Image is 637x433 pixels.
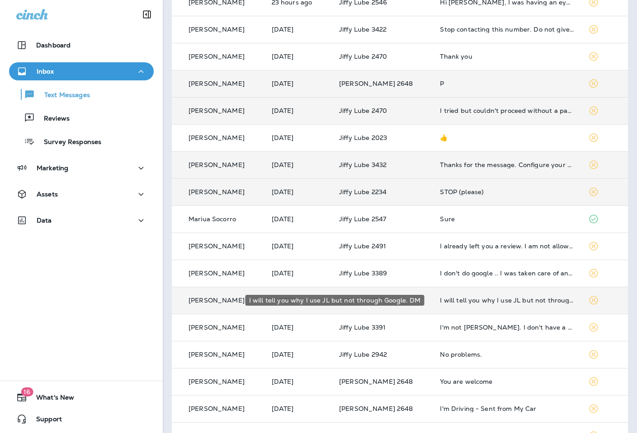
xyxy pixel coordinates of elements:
[440,134,574,141] div: 👍
[339,405,413,413] span: [PERSON_NAME] 2648
[440,378,574,385] div: You are welcome
[440,107,574,114] div: I tried but couldn't proceed without a password on my email, so I'll pass, although it was an awe...
[339,323,386,331] span: Jiffy Lube 3391
[189,134,245,141] p: [PERSON_NAME]
[189,107,245,114] p: [PERSON_NAME]
[9,185,154,203] button: Assets
[440,242,574,250] div: I already left you a review. I am not allowed to give more than one review.
[272,324,325,331] p: Oct 3, 2025 07:17 PM
[189,351,245,358] p: [PERSON_NAME]
[440,161,574,168] div: Thanks for the message. Configure your number's SMS URL to change this message.Reply HELP for hel...
[339,161,387,169] span: Jiffy Lube 3432
[189,242,245,250] p: [PERSON_NAME]
[272,242,325,250] p: Oct 6, 2025 09:19 AM
[37,164,68,172] p: Marketing
[339,377,413,386] span: [PERSON_NAME] 2648
[27,415,62,426] span: Support
[440,215,574,223] div: Sure
[339,215,386,223] span: Jiffy Lube 2547
[21,387,33,396] span: 16
[440,80,574,87] div: P
[272,270,325,277] p: Oct 4, 2025 03:16 PM
[27,394,74,405] span: What's New
[189,26,245,33] p: [PERSON_NAME]
[440,26,574,33] div: Stop contacting this number. Do not give this number to anyone or Any contact from you, or any ag...
[9,132,154,151] button: Survey Responses
[9,62,154,80] button: Inbox
[272,53,325,60] p: Oct 8, 2025 09:14 AM
[440,351,574,358] div: No problems.
[440,405,574,412] div: I'm Driving - Sent from My Car
[9,108,154,127] button: Reviews
[440,188,574,196] div: STOP (please)
[272,80,325,87] p: Oct 7, 2025 11:45 AM
[9,388,154,406] button: 16What's New
[189,405,245,412] p: [PERSON_NAME]
[272,215,325,223] p: Oct 6, 2025 09:19 AM
[272,107,325,114] p: Oct 6, 2025 02:45 PM
[339,52,387,61] span: Jiffy Lube 2470
[9,159,154,177] button: Marketing
[189,80,245,87] p: [PERSON_NAME]
[37,217,52,224] p: Data
[9,410,154,428] button: Support
[189,215,236,223] p: Mariua Socorro
[339,25,387,33] span: Jiffy Lube 3422
[339,269,387,277] span: Jiffy Lube 3389
[189,53,245,60] p: [PERSON_NAME]
[272,405,325,412] p: Oct 3, 2025 04:43 PM
[272,188,325,196] p: Oct 6, 2025 09:28 AM
[189,188,245,196] p: [PERSON_NAME]
[272,161,325,168] p: Oct 6, 2025 09:49 AM
[339,79,413,88] span: [PERSON_NAME] 2648
[37,191,58,198] p: Assets
[134,5,160,23] button: Collapse Sidebar
[272,378,325,385] p: Oct 3, 2025 06:01 PM
[440,270,574,277] div: I don't do google .. I was taken care of and everything was explained ...The only thing I didn't ...
[36,42,71,49] p: Dashboard
[37,68,54,75] p: Inbox
[440,53,574,60] div: Thank you
[339,242,386,250] span: Jiffy Lube 2491
[35,91,90,100] p: Text Messages
[9,36,154,54] button: Dashboard
[339,188,387,196] span: Jiffy Lube 2234
[440,297,574,304] div: I will tell you why I use JL but not through Google. DM
[440,324,574,331] div: I'm not Kyle. I don't have a Tacoma.
[189,270,245,277] p: [PERSON_NAME]
[339,107,387,115] span: Jiffy Lube 2470
[35,138,101,147] p: Survey Responses
[189,297,245,304] p: [PERSON_NAME]
[245,295,425,306] div: I will tell you why I use JL but not through Google. DM
[9,211,154,229] button: Data
[189,161,245,168] p: [PERSON_NAME]
[339,134,387,142] span: Jiffy Lube 2023
[272,351,325,358] p: Oct 3, 2025 06:51 PM
[272,134,325,141] p: Oct 6, 2025 01:54 PM
[339,350,387,359] span: Jiffy Lube 2942
[9,85,154,104] button: Text Messages
[189,324,245,331] p: [PERSON_NAME]
[189,378,245,385] p: [PERSON_NAME]
[35,115,70,123] p: Reviews
[272,26,325,33] p: Oct 8, 2025 11:25 AM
